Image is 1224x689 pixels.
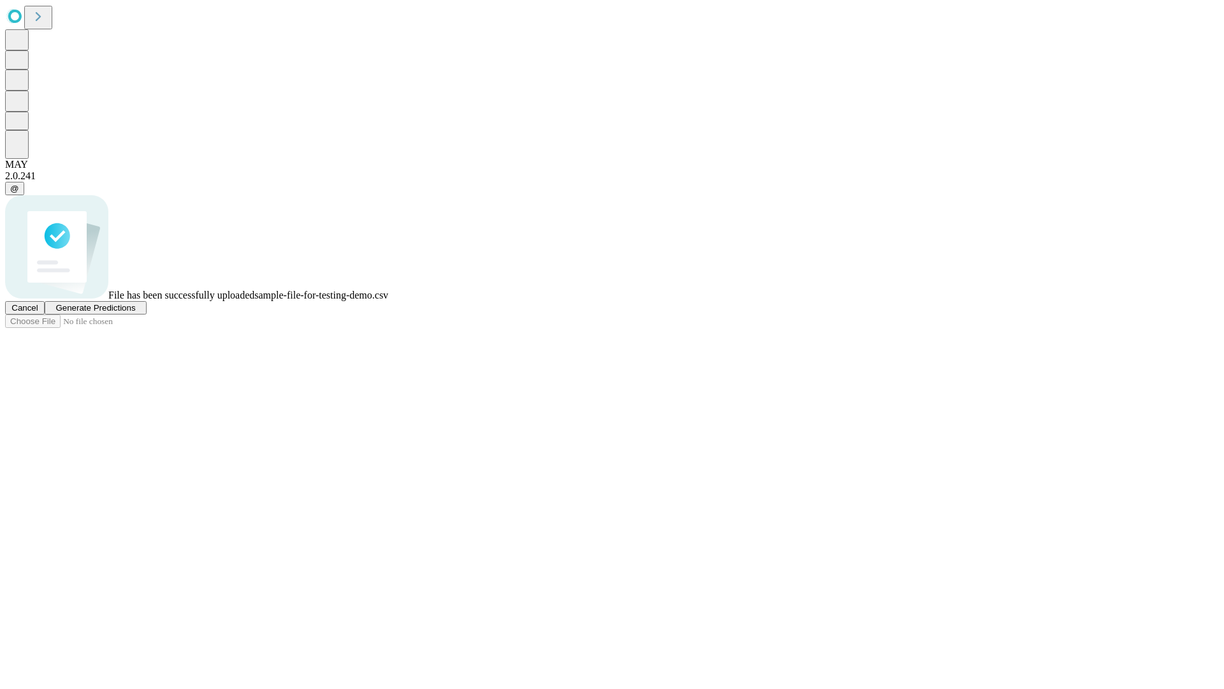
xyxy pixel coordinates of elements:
span: Generate Predictions [55,303,135,313]
span: File has been successfully uploaded [108,290,254,300]
span: sample-file-for-testing-demo.csv [254,290,388,300]
button: Generate Predictions [45,301,147,315]
button: Cancel [5,301,45,315]
span: Cancel [11,303,38,313]
div: 2.0.241 [5,170,1219,182]
div: MAY [5,159,1219,170]
button: @ [5,182,24,195]
span: @ [10,184,19,193]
